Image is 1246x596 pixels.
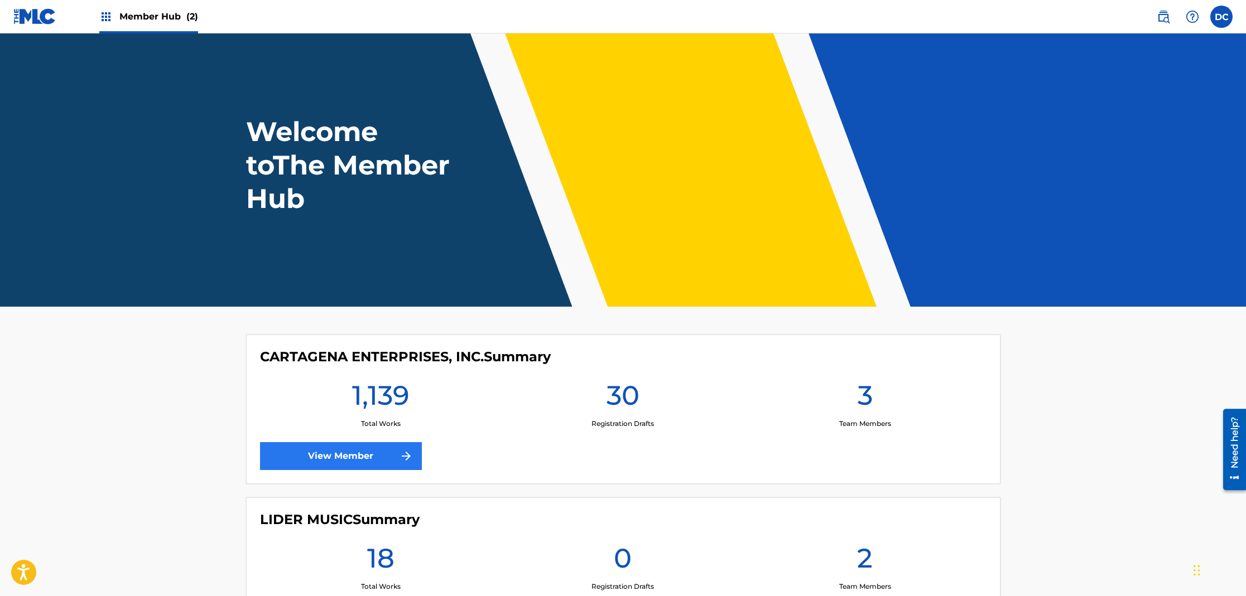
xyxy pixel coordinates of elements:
p: Registration Drafts [591,419,654,429]
p: Team Members [839,582,891,592]
div: Drag [1194,554,1200,587]
h1: 0 [614,541,632,582]
h1: Welcome to The Member Hub [246,115,455,215]
p: Total Works [361,582,401,592]
p: Total Works [361,419,401,429]
div: Help [1181,6,1204,28]
img: MLC Logo [13,8,56,25]
img: Top Rightsholders [99,10,113,23]
h1: 18 [367,541,395,582]
div: User Menu [1210,6,1233,28]
h1: 2 [857,541,873,582]
span: Member Hub [119,10,198,23]
h4: CARTAGENA ENTERPRISES, INC. [260,348,551,365]
iframe: Chat Widget [1190,542,1246,596]
p: Registration Drafts [591,582,654,592]
a: Public Search [1152,6,1175,28]
img: f7272a7cc735f4ea7f67.svg [400,449,413,463]
iframe: Resource Center [1215,405,1246,495]
h1: 1,139 [352,379,410,419]
span: (2) [186,11,198,22]
p: Team Members [839,419,891,429]
a: View Member [260,442,422,470]
h4: LIDER MUSIC [260,511,420,528]
img: help [1186,10,1199,23]
img: search [1157,10,1170,23]
h1: 3 [858,379,873,419]
h1: 30 [607,379,639,419]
